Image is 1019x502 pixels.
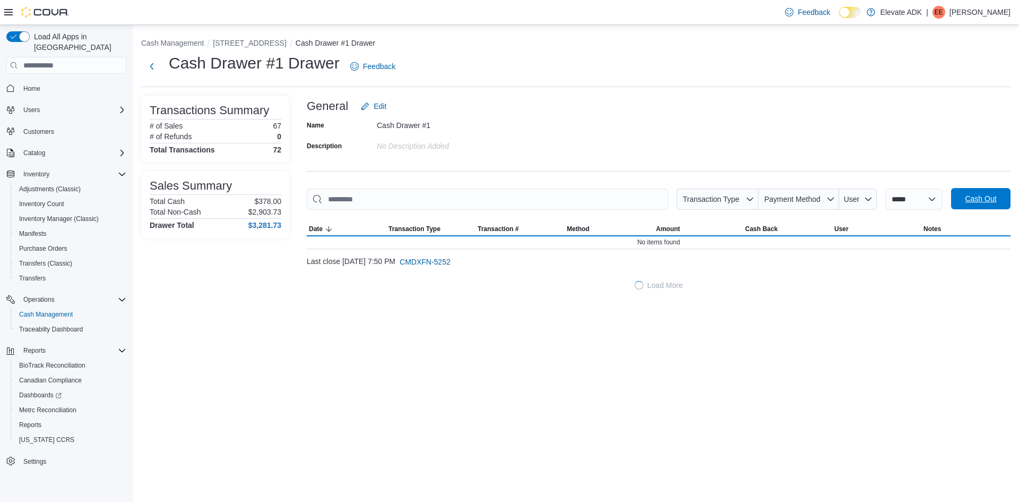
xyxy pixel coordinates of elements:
button: BioTrack Reconciliation [11,358,131,373]
span: Notes [923,225,941,233]
span: Amount [656,225,680,233]
button: Cash Management [141,39,204,47]
button: Catalog [19,147,49,159]
button: User [839,189,877,210]
button: Payment Method [758,189,839,210]
a: Canadian Compliance [15,374,86,387]
h6: # of Refunds [150,132,192,141]
h6: Total Cash [150,197,185,206]
button: Transaction Type [386,223,476,235]
span: Metrc Reconciliation [15,404,126,416]
button: Inventory Count [11,197,131,211]
button: Inventory [2,167,131,182]
span: Payment Method [764,195,821,203]
label: Name [307,121,324,130]
button: Next [141,56,162,77]
button: Metrc Reconciliation [11,403,131,418]
button: Cash Out [951,188,1011,209]
span: Customers [23,127,54,136]
span: Load All Apps in [GEOGRAPHIC_DATA] [30,31,126,53]
span: Transaction Type [683,195,739,203]
span: Reports [15,419,126,431]
span: Transaction # [478,225,519,233]
a: Inventory Manager (Classic) [15,212,103,225]
span: Catalog [19,147,126,159]
span: EE [935,6,943,19]
div: No Description added [377,138,519,150]
span: Dashboards [19,391,62,399]
input: This is a search bar. As you type, the results lower in the page will automatically filter. [307,189,668,210]
button: Cash Drawer #1 Drawer [296,39,375,47]
a: [US_STATE] CCRS [15,433,79,446]
span: Cash Management [19,310,73,319]
span: Catalog [23,149,45,157]
button: Reports [2,343,131,358]
p: 0 [277,132,281,141]
h4: 72 [273,146,281,154]
span: Loading [635,281,643,290]
button: Purchase Orders [11,241,131,256]
div: Last close [DATE] 7:50 PM [307,251,1011,273]
span: User [834,225,849,233]
h4: Total Transactions [150,146,215,154]
span: BioTrack Reconciliation [15,359,126,372]
span: Transfers (Classic) [19,259,72,268]
a: Traceabilty Dashboard [15,323,87,336]
span: Transaction Type [388,225,441,233]
span: Manifests [19,229,46,238]
p: $2,903.73 [248,208,281,216]
span: Transfers [19,274,46,283]
button: Transfers [11,271,131,286]
span: Purchase Orders [15,242,126,255]
span: Settings [23,457,46,466]
h3: General [307,100,348,113]
span: [US_STATE] CCRS [19,436,74,444]
button: [STREET_ADDRESS] [213,39,286,47]
nav: Complex example [6,76,126,497]
button: Reports [19,344,50,357]
button: Catalog [2,146,131,160]
span: Reports [23,346,46,355]
span: Users [23,106,40,114]
span: Traceabilty Dashboard [19,325,83,334]
input: Dark Mode [839,7,861,18]
span: Load More [647,280,683,291]
button: Date [307,223,386,235]
span: Inventory Count [19,200,64,208]
p: | [926,6,928,19]
span: Traceabilty Dashboard [15,323,126,336]
a: Metrc Reconciliation [15,404,81,416]
button: Notes [921,223,1011,235]
button: CMDXFN-5252 [395,251,455,273]
h6: Total Non-Cash [150,208,201,216]
a: Cash Management [15,308,77,321]
span: Washington CCRS [15,433,126,446]
a: Home [19,82,45,95]
span: Home [19,81,126,95]
button: Manifests [11,226,131,241]
a: Transfers (Classic) [15,257,76,270]
button: Adjustments (Classic) [11,182,131,197]
button: Operations [2,292,131,307]
button: Cash Back [743,223,832,235]
span: Dark Mode [839,18,840,19]
h4: Drawer Total [150,221,194,229]
span: Users [19,104,126,116]
button: Traceabilty Dashboard [11,322,131,337]
label: Description [307,142,342,150]
a: Customers [19,125,58,138]
span: Cash Out [965,193,996,204]
span: Adjustments (Classic) [15,183,126,195]
button: Transaction # [476,223,565,235]
a: Dashboards [11,388,131,403]
span: Settings [19,455,126,468]
button: Cash Management [11,307,131,322]
button: User [832,223,921,235]
button: Home [2,80,131,96]
button: Amount [654,223,743,235]
span: Dashboards [15,389,126,402]
a: BioTrack Reconciliation [15,359,90,372]
a: Dashboards [15,389,66,402]
span: Date [309,225,323,233]
button: Inventory [19,168,54,181]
